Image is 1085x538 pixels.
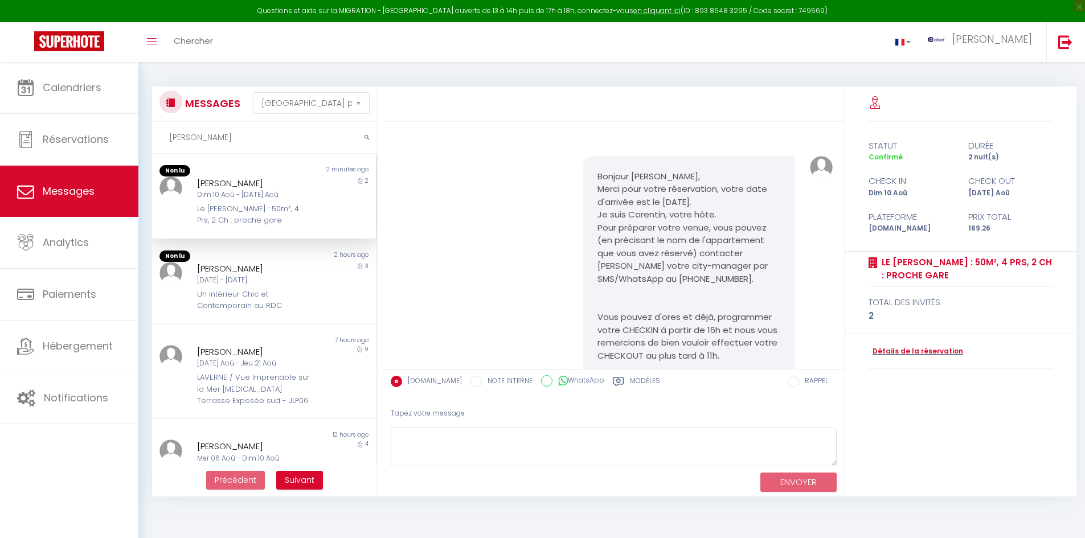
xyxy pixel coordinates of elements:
[861,188,961,199] div: Dim 10 Aoû
[159,250,190,262] span: Non lu
[861,139,961,153] div: statut
[197,358,313,369] div: [DATE] Aoû - Jeu 21 Aoû
[264,250,375,262] div: 2 hours ago
[43,287,96,301] span: Paiements
[1058,35,1072,49] img: logout
[919,22,1046,62] a: ... [PERSON_NAME]
[206,471,265,490] button: Previous
[197,453,313,464] div: Mer 06 Aoû - Dim 10 Aoû
[961,223,1061,234] div: 169.26
[197,262,313,276] div: [PERSON_NAME]
[197,275,313,286] div: [DATE] - [DATE]
[961,174,1061,188] div: check out
[799,376,828,388] label: RAPPEL
[597,311,781,362] p: Vous pouvez d'ores et déjà, programmer votre CHECKIN à partir de 16h et nous vous remercions de b...
[264,336,375,345] div: 7 hours ago
[43,80,101,95] span: Calendriers
[861,223,961,234] div: [DOMAIN_NAME]
[182,91,240,116] h3: MESSAGES
[597,208,781,221] p: Je suis Corentin, votre hôte.
[552,375,604,388] label: WhatsApp
[159,165,190,176] span: Non lu
[869,309,1054,323] div: 2
[197,372,313,406] div: LAVERNE / Vue Imprenable sur la Mer [MEDICAL_DATA] Terrasse Exposée sud - JLP06
[43,339,113,353] span: Hébergement
[264,165,375,176] div: 2 minutes ago
[861,174,961,188] div: check in
[197,203,313,227] div: Le [PERSON_NAME] : 50m², 4 Prs, 2 Ch : proche gare
[391,400,837,428] div: Tapez votre message
[961,139,1061,153] div: durée
[43,132,109,146] span: Réservations
[928,37,945,42] img: ...
[869,152,903,162] span: Confirmé
[810,156,833,179] img: ...
[869,346,963,357] a: Détails de la réservation
[365,176,369,185] span: 2
[197,190,313,200] div: Dim 10 Aoû - [DATE] Aoû
[43,184,95,198] span: Messages
[861,210,961,224] div: Plateforme
[276,471,323,490] button: Next
[597,221,781,286] p: Pour préparer votre venue, vous pouvez (en précisant le nom de l'appartement que vous avez réserv...
[34,31,104,51] img: Super Booking
[44,391,108,405] span: Notifications
[630,376,660,390] label: Modèles
[760,473,837,492] button: ENVOYER
[159,345,182,368] img: ...
[482,376,533,388] label: NOTE INTERNE
[165,22,222,62] a: Chercher
[878,256,1054,282] a: Le [PERSON_NAME] : 50m², 4 Prs, 2 Ch : proche gare
[952,32,1032,46] span: [PERSON_NAME]
[597,183,781,208] p: Merci pour votre réservation, votre date d'arrivée est le [DATE].
[264,430,375,440] div: 12 hours ago
[197,440,313,453] div: [PERSON_NAME]
[159,262,182,285] img: ...
[1037,490,1085,538] iframe: LiveChat chat widget
[365,345,369,354] span: 9
[215,474,256,486] span: Précédent
[197,345,313,359] div: [PERSON_NAME]
[43,235,89,249] span: Analytics
[152,122,377,154] input: Rechercher un mot clé
[159,440,182,462] img: ...
[869,295,1054,309] div: total des invités
[197,289,313,312] div: Un Intérieur Chic et Contemporain au RDC
[174,35,213,47] span: Chercher
[633,6,681,15] a: en cliquant ici
[285,474,314,486] span: Suivant
[961,188,1061,199] div: [DATE] Aoû
[365,440,369,448] span: 4
[197,176,313,190] div: [PERSON_NAME]
[961,152,1061,163] div: 2 nuit(s)
[159,176,182,199] img: ...
[402,376,462,388] label: [DOMAIN_NAME]
[365,262,369,270] span: 3
[961,210,1061,224] div: Prix total
[597,170,781,183] p: Bonjour [PERSON_NAME],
